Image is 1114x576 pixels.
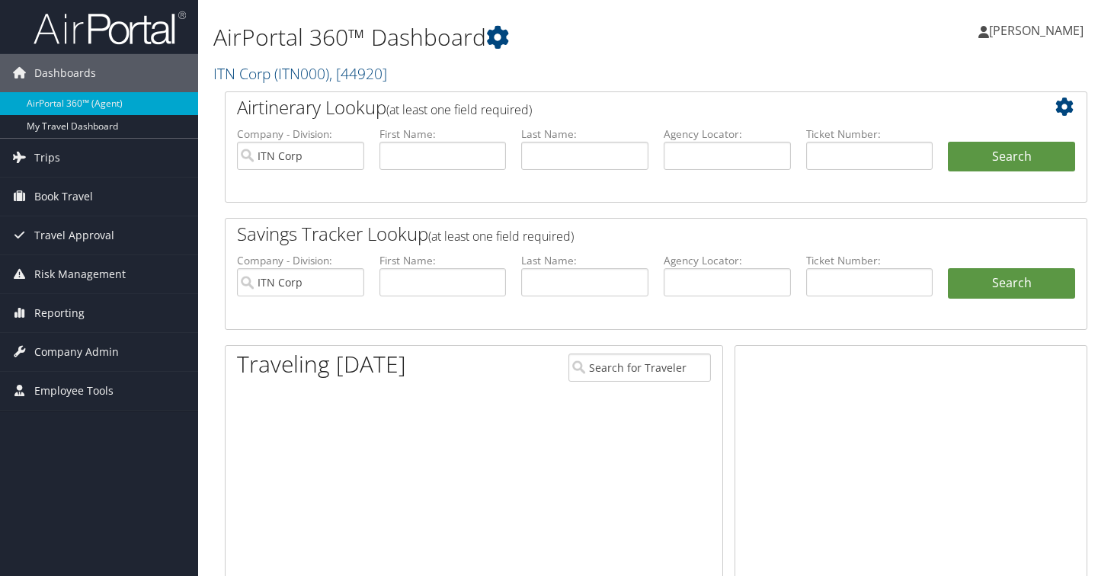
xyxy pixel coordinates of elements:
a: ITN Corp [213,63,387,84]
label: Agency Locator: [664,126,791,142]
h2: Savings Tracker Lookup [237,221,1004,247]
label: Ticket Number: [806,253,933,268]
input: search accounts [237,268,364,296]
img: airportal-logo.png [34,10,186,46]
span: Employee Tools [34,372,114,410]
label: First Name: [379,126,507,142]
a: Search [948,268,1075,299]
label: Last Name: [521,126,648,142]
label: Company - Division: [237,126,364,142]
label: Last Name: [521,253,648,268]
span: Reporting [34,294,85,332]
span: Dashboards [34,54,96,92]
span: , [ 44920 ] [329,63,387,84]
a: [PERSON_NAME] [978,8,1099,53]
h2: Airtinerary Lookup [237,94,1004,120]
span: Trips [34,139,60,177]
label: First Name: [379,253,507,268]
span: Book Travel [34,178,93,216]
span: (at least one field required) [386,101,532,118]
h1: Traveling [DATE] [237,348,406,380]
h1: AirPortal 360™ Dashboard [213,21,804,53]
span: (at least one field required) [428,228,574,245]
label: Company - Division: [237,253,364,268]
input: Search for Traveler [568,354,711,382]
label: Ticket Number: [806,126,933,142]
span: Company Admin [34,333,119,371]
span: [PERSON_NAME] [989,22,1084,39]
span: ( ITN000 ) [274,63,329,84]
label: Agency Locator: [664,253,791,268]
span: Risk Management [34,255,126,293]
button: Search [948,142,1075,172]
span: Travel Approval [34,216,114,254]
